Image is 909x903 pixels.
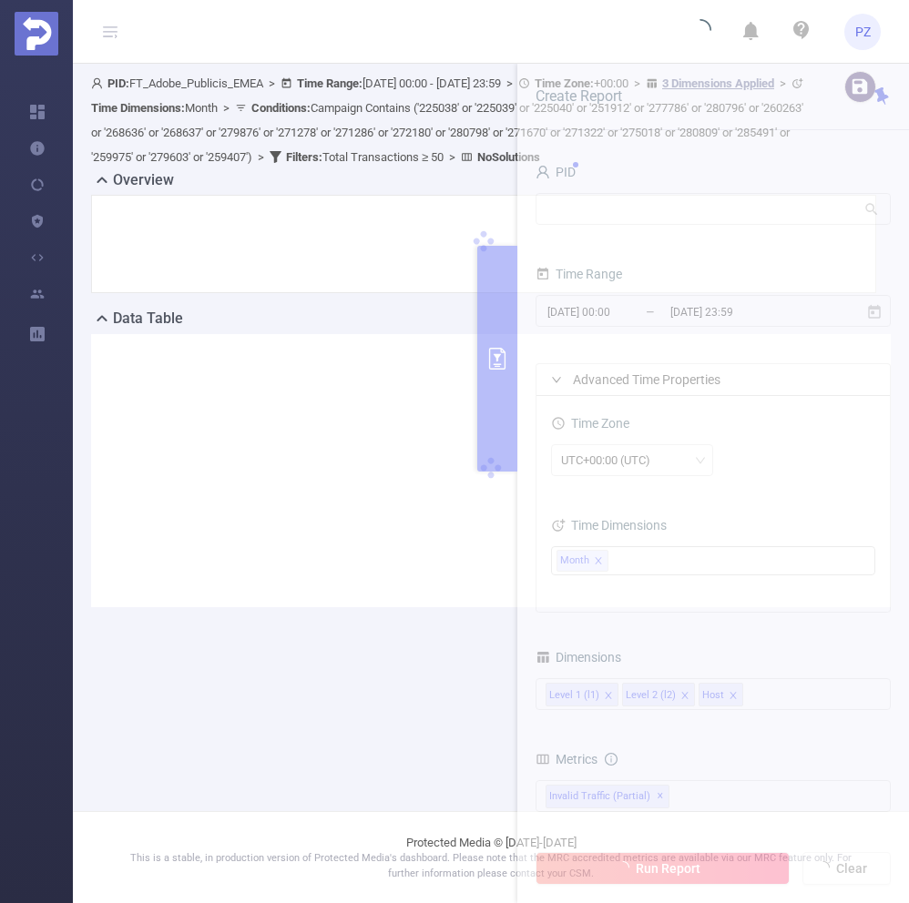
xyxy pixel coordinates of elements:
[91,77,107,89] i: icon: user
[91,101,185,115] b: Time Dimensions :
[286,150,322,164] b: Filters :
[91,101,218,115] span: Month
[113,308,183,330] h2: Data Table
[535,76,594,90] b: Time Zone:
[297,76,363,90] b: Time Range:
[286,150,444,164] span: Total Transactions ≥ 50
[218,101,235,115] span: >
[477,150,540,164] b: No Solutions
[15,12,58,56] img: Protected Media
[628,76,646,90] span: >
[251,101,311,115] b: Conditions :
[501,76,518,90] span: >
[662,76,774,90] u: 3 Dimensions Applied
[855,14,871,50] span: PZ
[444,150,461,164] span: >
[252,150,270,164] span: >
[107,76,129,90] b: PID:
[689,19,711,45] i: icon: loading
[774,76,792,90] span: >
[118,851,863,881] p: This is a stable, in production version of Protected Media's dashboard. Please note that the MRC ...
[113,169,174,191] h2: Overview
[263,76,281,90] span: >
[91,76,808,164] span: FT_Adobe_Publicis_EMEA [DATE] 00:00 - [DATE] 23:59 +00:00
[91,101,803,164] span: Campaign Contains ('225038' or '225039' or '225040' or '251912' or '277786' or '280796' or '26026...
